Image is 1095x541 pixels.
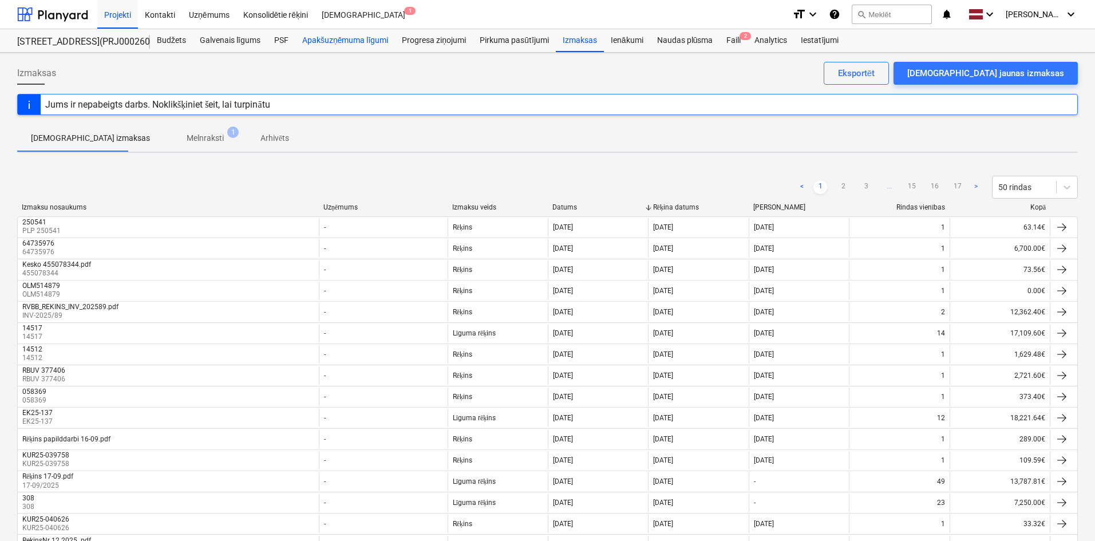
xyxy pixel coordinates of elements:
[795,180,809,194] a: Previous page
[653,435,673,443] div: [DATE]
[650,29,720,52] a: Naudas plūsma
[754,308,774,316] div: [DATE]
[453,287,472,295] div: Rēķins
[740,32,751,40] span: 2
[969,180,983,194] a: Next page
[852,5,932,24] button: Meklēt
[937,477,945,485] div: 49
[22,494,34,502] div: 308
[22,260,91,268] div: Kesko 455078344.pdf
[22,435,110,444] div: Rēķins papilddarbi 16-09.pdf
[653,477,673,485] div: [DATE]
[950,282,1050,300] div: 0.00€
[653,244,673,252] div: [DATE]
[227,127,239,138] span: 1
[22,303,118,311] div: RVBB_REKINS_INV_202589.pdf
[941,393,945,401] div: 1
[950,366,1050,385] div: 2,721.60€
[324,223,326,231] div: -
[653,393,673,401] div: [DATE]
[951,180,964,194] a: Page 17
[453,456,472,465] div: Rēķins
[954,203,1046,212] div: Kopā
[453,499,496,507] div: Līguma rēķins
[324,350,326,358] div: -
[404,7,416,15] span: 1
[754,393,774,401] div: [DATE]
[453,223,472,232] div: Rēķins
[720,29,748,52] div: Faili
[45,99,270,110] div: Jums ir nepabeigts darbs. Noklikšķiniet šeit, lai turpinātu
[941,520,945,528] div: 1
[653,223,673,231] div: [DATE]
[753,203,845,211] div: [PERSON_NAME]
[754,350,774,358] div: [DATE]
[22,332,45,342] p: 14517
[453,308,472,317] div: Rēķins
[894,62,1078,85] button: [DEMOGRAPHIC_DATA] jaunas izmaksas
[941,287,945,295] div: 1
[22,396,49,405] p: 058369
[267,29,295,52] a: PSF
[324,499,326,507] div: -
[653,287,673,295] div: [DATE]
[941,372,945,380] div: 1
[937,414,945,422] div: 12
[653,350,673,358] div: [DATE]
[653,414,673,422] div: [DATE]
[754,244,774,252] div: [DATE]
[653,499,673,507] div: [DATE]
[453,329,496,338] div: Līguma rēķins
[17,66,56,80] span: Izmaksas
[553,520,573,528] div: [DATE]
[553,499,573,507] div: [DATE]
[754,287,774,295] div: [DATE]
[604,29,650,52] a: Ienākumi
[1038,486,1095,541] div: Chat Widget
[1006,10,1063,19] span: [PERSON_NAME]
[754,456,774,464] div: [DATE]
[22,515,69,523] div: KUR25-040626
[324,372,326,380] div: -
[22,345,42,353] div: 14512
[395,29,473,52] div: Progresa ziņojumi
[950,472,1050,491] div: 13,787.81€
[22,226,61,236] p: PLP 250541
[754,329,774,337] div: [DATE]
[22,311,121,321] p: INV-2025/89
[950,324,1050,342] div: 17,109.60€
[941,435,945,443] div: 1
[653,520,673,528] div: [DATE]
[453,435,472,444] div: Rēķins
[453,372,472,380] div: Rēķins
[552,203,644,211] div: Datums
[556,29,604,52] div: Izmaksas
[983,7,997,21] i: keyboard_arrow_down
[22,502,37,512] p: 308
[295,29,395,52] div: Apakšuzņēmuma līgumi
[453,414,496,422] div: Līguma rēķins
[882,180,896,194] a: ...
[553,393,573,401] div: [DATE]
[22,481,76,491] p: 17-09/2025
[22,247,57,257] p: 64735976
[553,266,573,274] div: [DATE]
[653,308,673,316] div: [DATE]
[754,499,756,507] div: -
[553,350,573,358] div: [DATE]
[22,290,62,299] p: OLM514879
[905,180,919,194] a: Page 15
[754,414,774,422] div: [DATE]
[193,29,267,52] a: Galvenais līgums
[22,523,72,533] p: KUR25-040626
[794,29,845,52] a: Iestatījumi
[22,203,314,211] div: Izmaksu nosaukums
[324,414,326,422] div: -
[859,180,873,194] a: Page 3
[22,374,68,384] p: RBUV 377406
[553,435,573,443] div: [DATE]
[22,324,42,332] div: 14517
[748,29,794,52] a: Analytics
[22,218,58,226] div: 250541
